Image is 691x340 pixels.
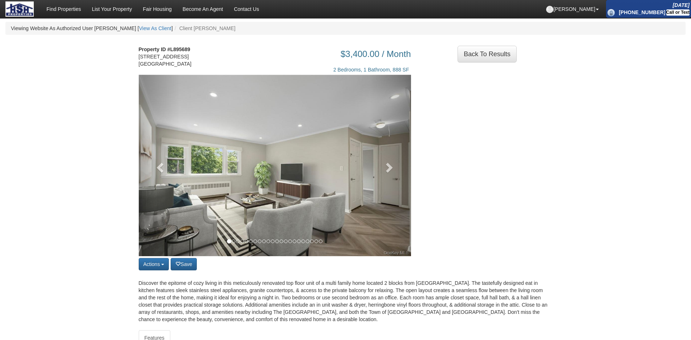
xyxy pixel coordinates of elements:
address: [STREET_ADDRESS] [GEOGRAPHIC_DATA] [139,46,199,67]
li: Viewing Website As Authorized User [PERSON_NAME] [ ] [11,25,173,32]
strong: Property ID #L895689 [139,46,190,52]
b: [PHONE_NUMBER] [619,9,665,15]
div: ... [458,46,517,62]
img: phone_icon.png [607,9,615,16]
a: Back To Results [458,46,517,62]
a: View As Client [139,25,171,31]
li: Client [PERSON_NAME] [173,25,236,32]
button: Save [171,258,197,270]
div: Call or Text [666,9,690,16]
div: 2 Bedrooms, 1 Bathroom, 888 SF [210,59,411,73]
i: [DATE] [673,2,690,8]
h3: $3,400.00 / Month [210,49,411,59]
img: default-profile.png [546,6,553,13]
button: Actions [139,258,169,270]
